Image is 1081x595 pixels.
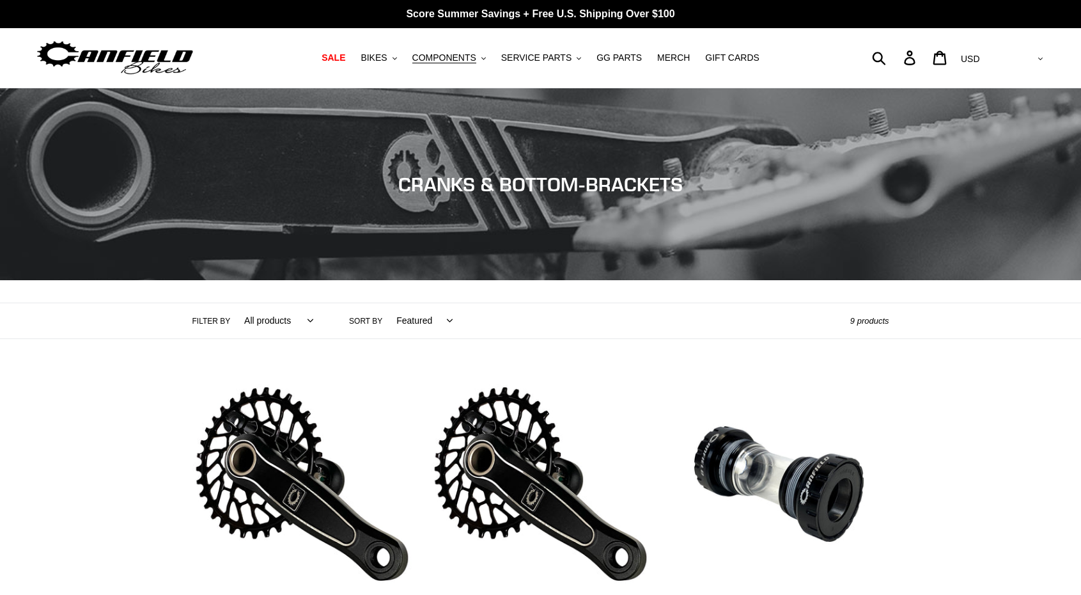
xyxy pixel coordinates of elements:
[315,49,352,67] a: SALE
[850,316,889,326] span: 9 products
[322,52,345,63] span: SALE
[35,38,195,78] img: Canfield Bikes
[495,49,587,67] button: SERVICE PARTS
[657,52,690,63] span: MERCH
[349,315,382,327] label: Sort by
[705,52,759,63] span: GIFT CARDS
[879,44,912,72] input: Search
[590,49,648,67] a: GG PARTS
[192,315,231,327] label: Filter by
[412,52,476,63] span: COMPONENTS
[501,52,572,63] span: SERVICE PARTS
[596,52,642,63] span: GG PARTS
[406,49,492,67] button: COMPONENTS
[354,49,403,67] button: BIKES
[651,49,696,67] a: MERCH
[699,49,766,67] a: GIFT CARDS
[398,173,683,196] span: CRANKS & BOTTOM-BRACKETS
[361,52,387,63] span: BIKES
